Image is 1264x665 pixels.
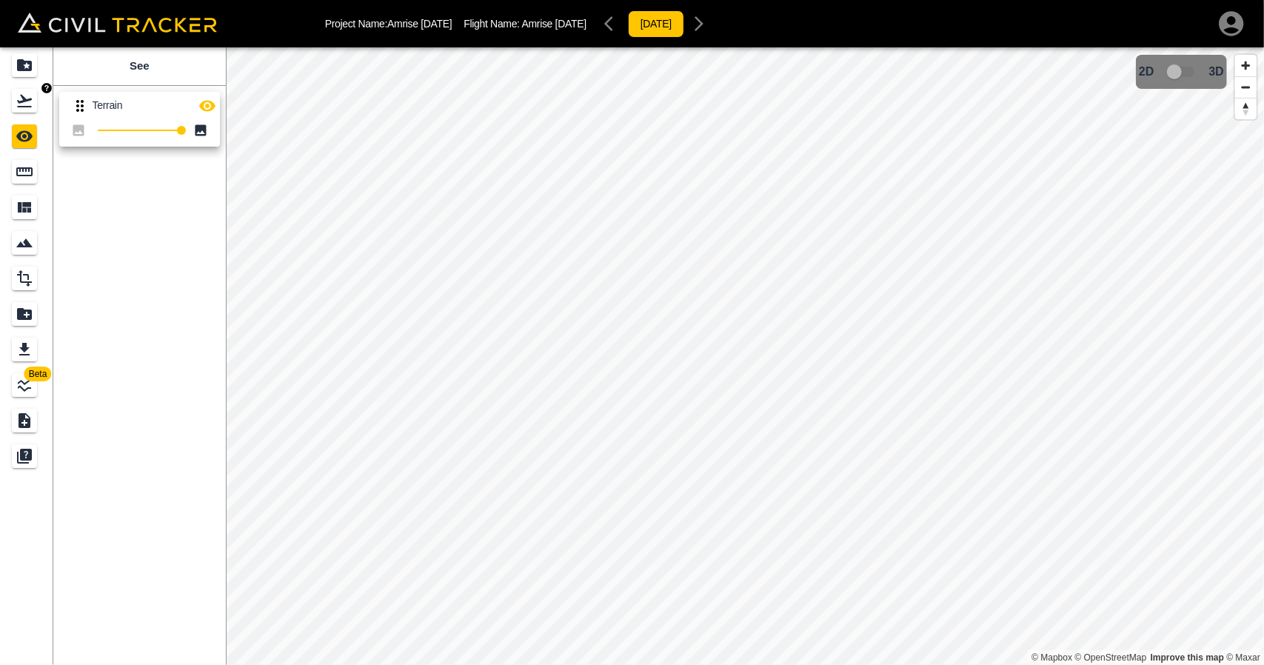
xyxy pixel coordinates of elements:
[1235,55,1257,76] button: Zoom in
[226,47,1264,665] canvas: Map
[1151,652,1224,663] a: Map feedback
[1139,65,1154,78] span: 2D
[1235,98,1257,119] button: Reset bearing to north
[628,10,684,38] button: [DATE]
[464,18,586,30] p: Flight Name:
[325,18,452,30] p: Project Name: Amrise [DATE]
[1075,652,1147,663] a: OpenStreetMap
[1160,58,1203,86] span: 3D model not uploaded yet
[1226,652,1260,663] a: Maxar
[1209,65,1224,78] span: 3D
[1235,76,1257,98] button: Zoom out
[18,13,217,33] img: Civil Tracker
[522,18,586,30] span: Amrise [DATE]
[1031,652,1072,663] a: Mapbox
